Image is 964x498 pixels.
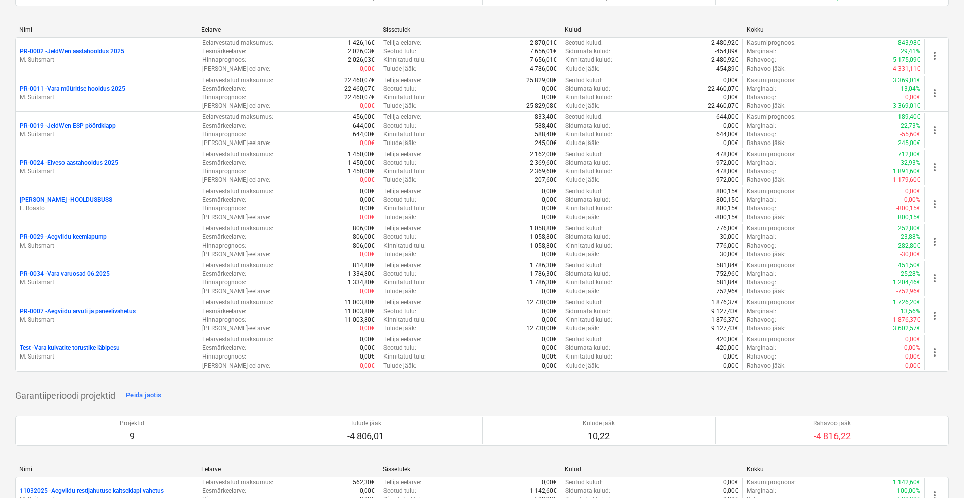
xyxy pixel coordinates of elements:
[747,167,776,176] p: Rahavoog :
[747,39,796,47] p: Kasumiprognoos :
[202,139,270,148] p: [PERSON_NAME]-eelarve :
[747,204,776,213] p: Rahavoog :
[747,307,776,316] p: Marginaal :
[530,270,557,278] p: 1 786,30€
[900,250,920,259] p: -30,00€
[202,213,270,222] p: [PERSON_NAME]-eelarve :
[542,196,557,204] p: 0,00€
[565,278,612,287] p: Kinnitatud kulud :
[723,76,738,85] p: 0,00€
[202,324,270,333] p: [PERSON_NAME]-eelarve :
[383,47,416,56] p: Seotud tulu :
[901,122,920,130] p: 22,73%
[715,196,738,204] p: -800,15€
[565,150,603,159] p: Seotud kulud :
[565,224,603,233] p: Seotud kulud :
[565,47,610,56] p: Sidumata kulud :
[747,76,796,85] p: Kasumiprognoos :
[565,93,612,102] p: Kinnitatud kulud :
[383,26,557,33] div: Sissetulek
[383,187,421,196] p: Tellija eelarve :
[530,278,557,287] p: 1 786,30€
[530,150,557,159] p: 2 162,00€
[565,56,612,64] p: Kinnitatud kulud :
[201,26,375,33] div: Eelarve
[716,167,738,176] p: 478,00€
[542,85,557,93] p: 0,00€
[202,167,246,176] p: Hinnaprognoos :
[716,150,738,159] p: 478,00€
[20,56,194,64] p: M. Suitsmart
[720,250,738,259] p: 30,00€
[530,159,557,167] p: 2 369,60€
[893,56,920,64] p: 5 175,09€
[542,250,557,259] p: 0,00€
[348,278,375,287] p: 1 334,80€
[348,167,375,176] p: 1 450,00€
[535,130,557,139] p: 588,40€
[896,287,920,296] p: -752,96€
[893,102,920,110] p: 3 369,01€
[747,150,796,159] p: Kasumiprognoos :
[711,298,738,307] p: 1 876,37€
[202,65,270,74] p: [PERSON_NAME]-eelarve :
[747,113,796,121] p: Kasumiprognoos :
[202,187,273,196] p: Eelarvestatud maksumus :
[565,76,603,85] p: Seotud kulud :
[747,122,776,130] p: Marginaal :
[20,93,194,102] p: M. Suitsmart
[383,56,426,64] p: Kinnitatud tulu :
[123,388,164,404] button: Peida jaotis
[383,102,416,110] p: Tulude jääk :
[747,316,776,324] p: Rahavoog :
[353,233,375,241] p: 806,00€
[383,298,421,307] p: Tellija eelarve :
[716,224,738,233] p: 776,00€
[896,204,920,213] p: -800,15€
[20,130,194,139] p: M. Suitsmart
[353,130,375,139] p: 644,00€
[901,307,920,316] p: 13,56%
[353,122,375,130] p: 644,00€
[20,233,194,250] div: PR-0029 -Aegviidu keemiapumpM. Suitsmart
[747,224,796,233] p: Kasumiprognoos :
[893,298,920,307] p: 1 726,20€
[716,204,738,213] p: 800,15€
[360,102,375,110] p: 0,00€
[565,204,612,213] p: Kinnitatud kulud :
[535,139,557,148] p: 245,00€
[565,26,739,33] div: Kulud
[20,122,194,139] div: PR-0019 -JeldWen ESP pöördklappM. Suitsmart
[900,130,920,139] p: -55,60€
[383,242,426,250] p: Kinnitatud tulu :
[383,76,421,85] p: Tellija eelarve :
[526,76,557,85] p: 25 829,08€
[716,159,738,167] p: 972,00€
[723,139,738,148] p: 0,00€
[202,85,246,93] p: Eesmärkeelarve :
[708,102,738,110] p: 22 460,07€
[565,39,603,47] p: Seotud kulud :
[202,122,246,130] p: Eesmärkeelarve :
[747,213,786,222] p: Rahavoo jääk :
[202,39,273,47] p: Eelarvestatud maksumus :
[383,204,426,213] p: Kinnitatud tulu :
[383,85,416,93] p: Seotud tulu :
[383,139,416,148] p: Tulude jääk :
[383,113,421,121] p: Tellija eelarve :
[202,196,246,204] p: Eesmärkeelarve :
[526,298,557,307] p: 12 730,00€
[202,76,273,85] p: Eelarvestatud maksumus :
[360,187,375,196] p: 0,00€
[348,47,375,56] p: 2 026,03€
[929,198,941,210] span: more_vert
[202,250,270,259] p: [PERSON_NAME]-eelarve :
[202,102,270,110] p: [PERSON_NAME]-eelarve :
[20,159,118,167] p: PR-0024 - Elveso aastahooldus 2025
[20,167,194,176] p: M. Suitsmart
[898,213,920,222] p: 800,15€
[716,278,738,287] p: 581,84€
[898,242,920,250] p: 282,80€
[901,233,920,241] p: 23,88%
[20,316,194,324] p: M. Suitsmart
